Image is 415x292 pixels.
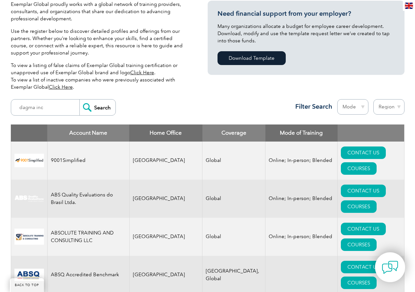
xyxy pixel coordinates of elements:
a: COURSES [341,200,377,213]
p: Exemplar Global proudly works with a global network of training providers, consultants, and organ... [11,1,188,22]
td: Global [202,180,265,218]
p: To view a listing of false claims of Exemplar Global training certification or unapproved use of ... [11,62,188,91]
img: c92924ac-d9bc-ea11-a814-000d3a79823d-logo.jpg [14,195,44,202]
th: Mode of Training: activate to sort column ascending [265,124,338,142]
td: Online; In-person; Blended [265,180,338,218]
a: Click Here [49,84,73,90]
td: [GEOGRAPHIC_DATA] [129,218,202,256]
p: Many organizations allocate a budget for employee career development. Download, modify and use th... [218,23,395,44]
td: Online; In-person; Blended [265,142,338,180]
img: en [405,3,413,9]
th: Account Name: activate to sort column descending [47,124,129,142]
a: CONTACT US [341,261,386,273]
a: CONTACT US [341,185,386,197]
img: cc24547b-a6e0-e911-a812-000d3a795b83-logo.png [14,269,44,281]
td: ABSOLUTE TRAINING AND CONSULTING LLC [47,218,129,256]
td: Global [202,218,265,256]
td: ABS Quality Evaluations do Brasil Ltda. [47,180,129,218]
td: 9001Simplified [47,142,129,180]
td: Online; In-person; Blended [265,218,338,256]
th: : activate to sort column ascending [338,124,404,142]
img: contact-chat.png [382,259,398,276]
td: Global [202,142,265,180]
h3: Need financial support from your employer? [218,10,395,18]
a: BACK TO TOP [10,278,44,292]
a: COURSES [341,162,377,175]
td: [GEOGRAPHIC_DATA] [129,142,202,180]
a: COURSES [341,238,377,251]
a: CONTACT US [341,146,386,159]
img: 16e092f6-eadd-ed11-a7c6-00224814fd52-logo.png [14,229,44,245]
a: Download Template [218,51,286,65]
a: Click Here [130,70,154,76]
th: Home Office: activate to sort column ascending [129,124,202,142]
td: [GEOGRAPHIC_DATA] [129,180,202,218]
input: Search [79,100,115,115]
h3: Filter Search [291,102,332,111]
th: Coverage: activate to sort column ascending [202,124,265,142]
a: COURSES [341,277,377,289]
p: Use the register below to discover detailed profiles and offerings from our partners. Whether you... [11,28,188,56]
a: CONTACT US [341,223,386,235]
img: 37c9c059-616f-eb11-a812-002248153038-logo.png [14,154,44,167]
